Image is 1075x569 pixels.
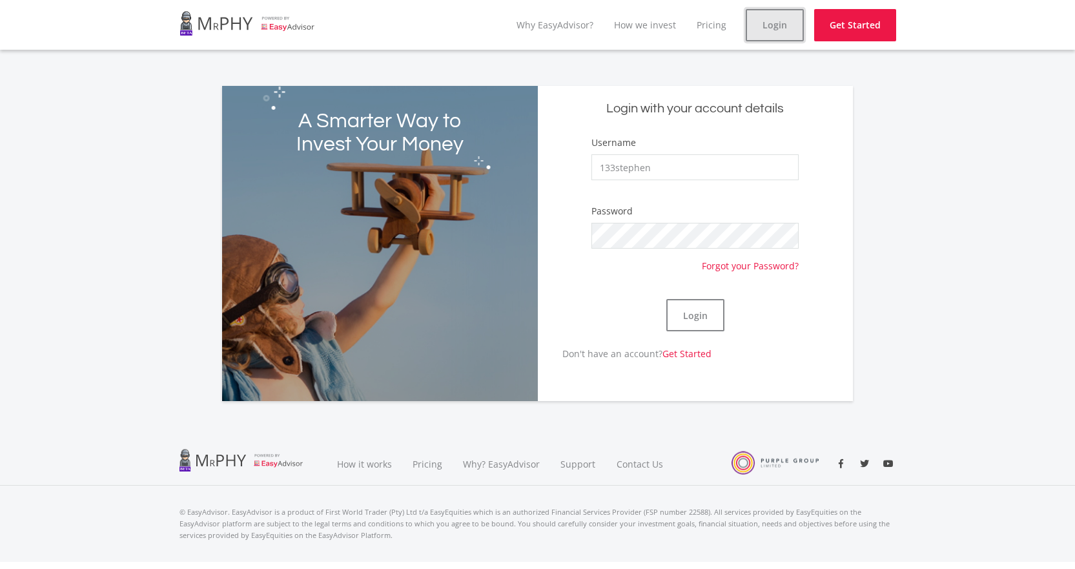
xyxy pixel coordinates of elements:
label: Username [591,136,636,149]
a: How we invest [614,19,676,31]
p: Don't have an account? [538,347,712,360]
a: How it works [327,442,402,486]
a: Forgot your Password? [702,249,799,273]
p: © EasyAdvisor. EasyAdvisor is a product of First World Trader (Pty) Ltd t/a EasyEquities which is... [179,506,896,541]
a: Pricing [697,19,726,31]
label: Password [591,205,633,218]
a: Why EasyAdvisor? [517,19,593,31]
a: Support [550,442,606,486]
a: Contact Us [606,442,675,486]
h5: Login with your account details [548,100,843,118]
a: Get Started [662,347,712,360]
a: Get Started [814,9,896,41]
h2: A Smarter Way to Invest Your Money [285,110,475,156]
a: Why? EasyAdvisor [453,442,550,486]
button: Login [666,299,724,331]
a: Pricing [402,442,453,486]
a: Login [746,9,804,41]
